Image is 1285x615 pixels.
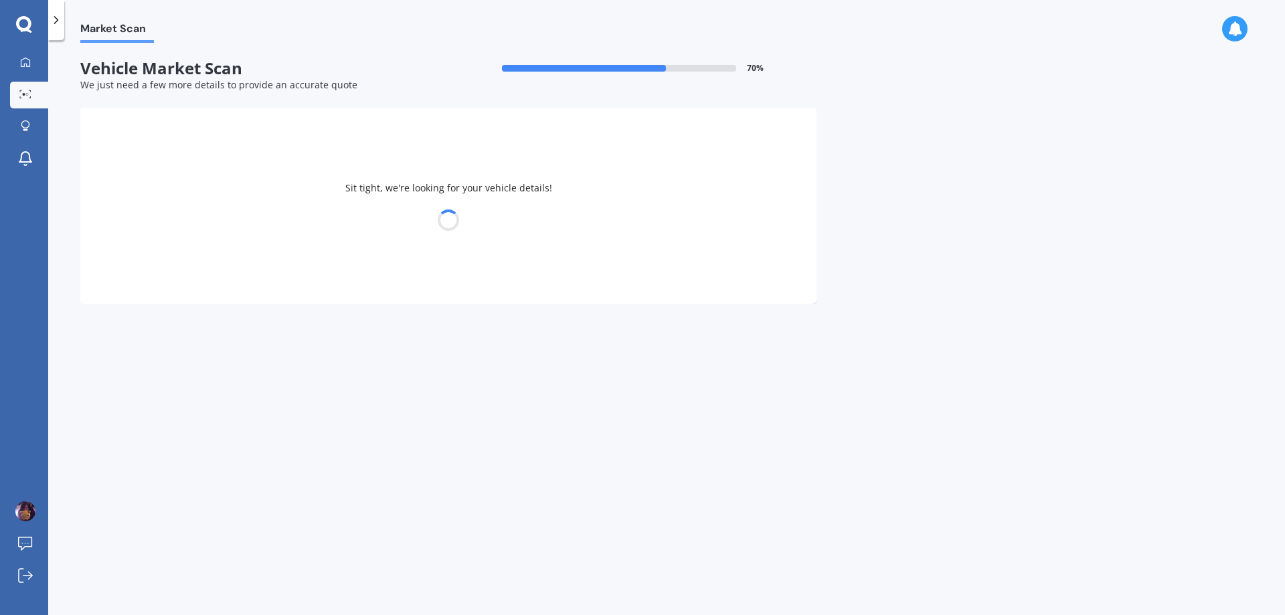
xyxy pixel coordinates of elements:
[80,78,357,91] span: We just need a few more details to provide an accurate quote
[80,22,154,40] span: Market Scan
[80,108,817,304] div: Sit tight, we're looking for your vehicle details!
[15,501,35,521] img: ACg8ocLhSyn-JxdWDJ2IWD7yzvVHxIPu8h2iyjjMLUyMPhYvSdynrYM=s96-c
[747,64,764,73] span: 70 %
[80,59,448,78] span: Vehicle Market Scan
